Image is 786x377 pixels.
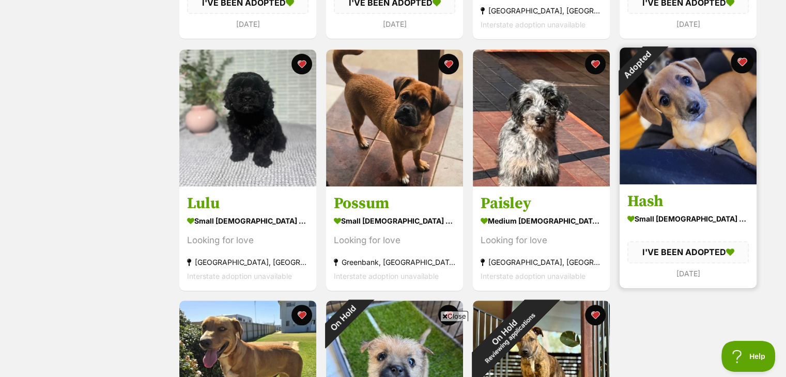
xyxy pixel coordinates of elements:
[481,233,602,247] div: Looking for love
[326,186,463,291] a: Possum small [DEMOGRAPHIC_DATA] Dog Looking for love Greenbank, [GEOGRAPHIC_DATA] Interstate adop...
[585,305,606,325] button: favourite
[481,21,585,29] span: Interstate adoption unavailable
[326,50,463,186] img: Possum
[205,325,581,372] iframe: Advertisement
[473,50,610,186] img: Paisley
[187,213,309,228] div: small [DEMOGRAPHIC_DATA] Dog
[627,211,749,226] div: small [DEMOGRAPHIC_DATA] Dog
[187,194,309,213] h3: Lulu
[187,255,309,269] div: [GEOGRAPHIC_DATA], [GEOGRAPHIC_DATA]
[291,54,312,74] button: favourite
[179,186,316,291] a: Lulu small [DEMOGRAPHIC_DATA] Dog Looking for love [GEOGRAPHIC_DATA], [GEOGRAPHIC_DATA] Interstat...
[606,34,667,96] div: Adopted
[620,176,757,186] a: Adopted
[334,213,455,228] div: small [DEMOGRAPHIC_DATA] Dog
[187,272,292,280] span: Interstate adoption unavailable
[620,184,757,288] a: Hash small [DEMOGRAPHIC_DATA] Dog I'VE BEEN ADOPTED [DATE] favourite
[627,241,749,263] div: I'VE BEEN ADOPTED
[627,17,749,31] div: [DATE]
[187,233,309,247] div: Looking for love
[731,51,753,73] button: favourite
[187,17,309,31] div: [DATE]
[481,213,602,228] div: medium [DEMOGRAPHIC_DATA] Dog
[440,311,468,321] span: Close
[313,287,374,348] div: On Hold
[620,48,757,184] img: Hash
[179,50,316,186] img: Lulu
[438,54,459,74] button: favourite
[627,192,749,211] h3: Hash
[585,54,606,74] button: favourite
[721,341,776,372] iframe: Help Scout Beacon - Open
[334,255,455,269] div: Greenbank, [GEOGRAPHIC_DATA]
[473,186,610,291] a: Paisley medium [DEMOGRAPHIC_DATA] Dog Looking for love [GEOGRAPHIC_DATA], [GEOGRAPHIC_DATA] Inter...
[334,17,455,31] div: [DATE]
[481,272,585,280] span: Interstate adoption unavailable
[334,233,455,247] div: Looking for love
[291,305,312,325] button: favourite
[481,194,602,213] h3: Paisley
[334,272,439,280] span: Interstate adoption unavailable
[481,255,602,269] div: [GEOGRAPHIC_DATA], [GEOGRAPHIC_DATA]
[627,266,749,280] div: [DATE]
[481,4,602,18] div: [GEOGRAPHIC_DATA], [GEOGRAPHIC_DATA]
[438,305,459,325] button: favourite
[334,194,455,213] h3: Possum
